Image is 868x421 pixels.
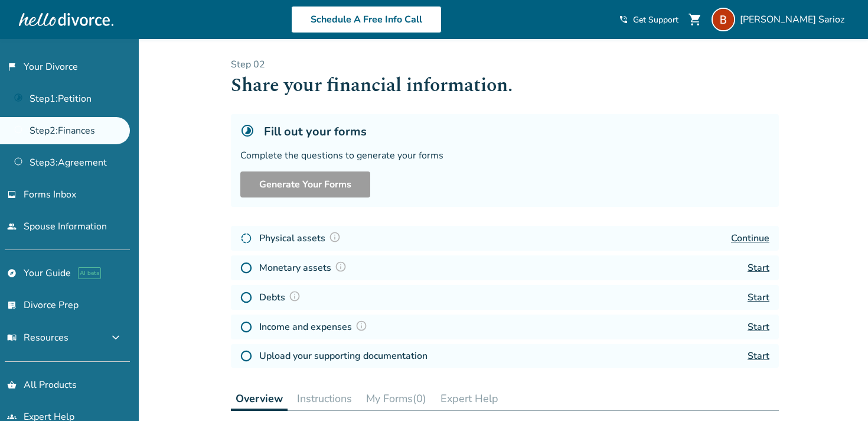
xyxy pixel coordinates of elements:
[240,321,252,333] img: Not Started
[259,231,344,246] h4: Physical assets
[231,387,288,411] button: Overview
[748,291,769,304] a: Start
[7,300,17,310] span: list_alt_check
[361,387,431,410] button: My Forms(0)
[712,8,735,31] img: Berk Sa
[731,232,769,245] a: Continue
[240,171,370,197] button: Generate Your Forms
[7,190,17,199] span: inbox
[748,261,769,274] a: Start
[259,349,428,363] h4: Upload your supporting documentation
[7,333,17,342] span: menu_book
[7,331,68,344] span: Resources
[259,319,371,335] h4: Income and expenses
[688,12,702,27] span: shopping_cart
[748,320,769,333] a: Start
[7,62,17,72] span: flag_2
[7,222,17,231] span: people
[355,320,367,332] img: Question Mark
[809,364,868,421] iframe: Chat Widget
[259,260,350,276] h4: Monetary assets
[740,13,849,26] span: [PERSON_NAME] Sarioz
[291,6,442,33] a: Schedule A Free Info Call
[7,268,17,278] span: explore
[231,58,779,71] p: Step 0 2
[24,188,76,201] span: Forms Inbox
[633,14,678,25] span: Get Support
[240,149,769,162] div: Complete the questions to generate your forms
[109,331,123,345] span: expand_more
[240,262,252,274] img: Not Started
[78,267,101,279] span: AI beta
[240,232,252,244] img: In Progress
[619,14,678,25] a: phone_in_talkGet Support
[329,231,341,243] img: Question Mark
[259,290,304,305] h4: Debts
[7,380,17,390] span: shopping_basket
[264,124,367,140] h5: Fill out your forms
[292,387,357,410] button: Instructions
[240,292,252,303] img: Not Started
[436,387,503,410] button: Expert Help
[748,349,769,362] a: Start
[240,350,252,362] img: Not Started
[335,261,347,273] img: Question Mark
[619,15,628,24] span: phone_in_talk
[289,290,301,302] img: Question Mark
[231,71,779,100] h1: Share your financial information.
